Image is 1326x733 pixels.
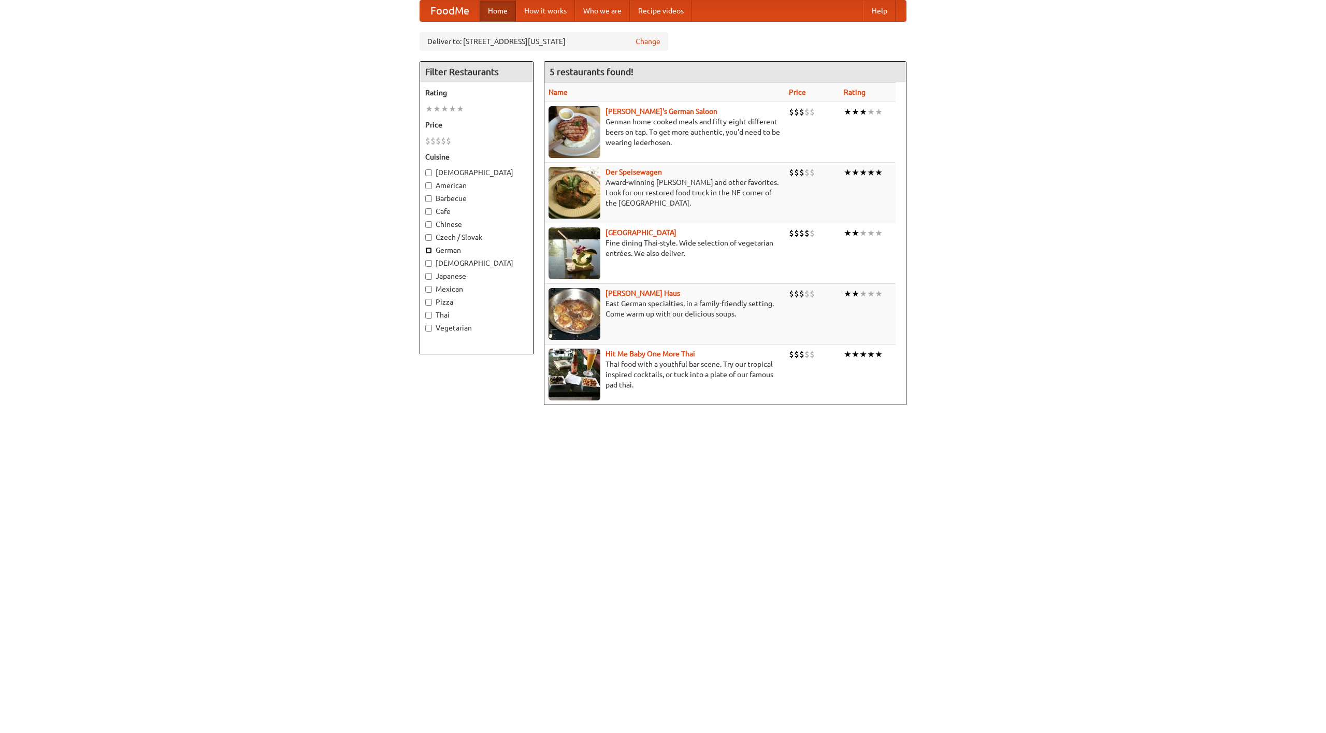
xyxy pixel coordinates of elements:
li: ★ [844,106,852,118]
li: $ [804,106,810,118]
a: Change [636,36,660,47]
img: speisewagen.jpg [549,167,600,219]
label: Chinese [425,219,528,229]
li: ★ [859,227,867,239]
input: [DEMOGRAPHIC_DATA] [425,260,432,267]
li: ★ [875,227,883,239]
a: Recipe videos [630,1,692,21]
li: $ [799,349,804,360]
li: $ [799,288,804,299]
input: Mexican [425,286,432,293]
a: Name [549,88,568,96]
input: Thai [425,312,432,319]
li: $ [789,227,794,239]
input: Vegetarian [425,325,432,332]
li: $ [789,349,794,360]
li: ★ [867,106,875,118]
li: ★ [867,227,875,239]
li: $ [799,227,804,239]
li: $ [789,106,794,118]
li: $ [794,288,799,299]
p: Thai food with a youthful bar scene. Try our tropical inspired cocktails, or tuck into a plate of... [549,359,781,390]
li: ★ [867,288,875,299]
a: How it works [516,1,575,21]
li: ★ [844,288,852,299]
input: Czech / Slovak [425,234,432,241]
li: $ [425,135,430,147]
li: ★ [852,227,859,239]
label: Czech / Slovak [425,232,528,242]
div: Deliver to: [STREET_ADDRESS][US_STATE] [420,32,668,51]
a: Home [480,1,516,21]
a: Price [789,88,806,96]
li: ★ [875,167,883,178]
input: [DEMOGRAPHIC_DATA] [425,169,432,176]
li: ★ [852,167,859,178]
p: Award-winning [PERSON_NAME] and other favorites. Look for our restored food truck in the NE corne... [549,177,781,208]
img: babythai.jpg [549,349,600,400]
h5: Price [425,120,528,130]
li: ★ [852,106,859,118]
ng-pluralize: 5 restaurants found! [550,67,633,77]
li: ★ [852,288,859,299]
li: ★ [852,349,859,360]
label: Cafe [425,206,528,217]
li: $ [804,167,810,178]
li: ★ [844,349,852,360]
li: ★ [441,103,449,114]
label: Japanese [425,271,528,281]
a: Rating [844,88,866,96]
li: ★ [844,167,852,178]
a: [GEOGRAPHIC_DATA] [606,228,676,237]
input: German [425,247,432,254]
li: $ [441,135,446,147]
li: $ [810,106,815,118]
li: ★ [844,227,852,239]
li: ★ [449,103,456,114]
li: ★ [859,349,867,360]
li: ★ [433,103,441,114]
li: $ [794,227,799,239]
li: $ [436,135,441,147]
li: $ [810,288,815,299]
a: FoodMe [420,1,480,21]
img: satay.jpg [549,227,600,279]
a: [PERSON_NAME] Haus [606,289,680,297]
li: ★ [875,106,883,118]
label: Thai [425,310,528,320]
a: [PERSON_NAME]'s German Saloon [606,107,717,116]
label: [DEMOGRAPHIC_DATA] [425,167,528,178]
li: $ [794,349,799,360]
li: ★ [456,103,464,114]
a: Hit Me Baby One More Thai [606,350,695,358]
input: Barbecue [425,195,432,202]
input: Cafe [425,208,432,215]
input: Pizza [425,299,432,306]
input: Japanese [425,273,432,280]
li: ★ [859,106,867,118]
li: $ [446,135,451,147]
li: ★ [875,288,883,299]
a: Der Speisewagen [606,168,662,176]
li: $ [810,167,815,178]
li: $ [799,167,804,178]
p: Fine dining Thai-style. Wide selection of vegetarian entrées. We also deliver. [549,238,781,258]
li: $ [804,349,810,360]
li: $ [789,288,794,299]
li: $ [430,135,436,147]
p: East German specialties, in a family-friendly setting. Come warm up with our delicious soups. [549,298,781,319]
li: ★ [859,167,867,178]
li: $ [794,106,799,118]
input: American [425,182,432,189]
label: Vegetarian [425,323,528,333]
label: Pizza [425,297,528,307]
h5: Rating [425,88,528,98]
h5: Cuisine [425,152,528,162]
label: German [425,245,528,255]
li: $ [810,227,815,239]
